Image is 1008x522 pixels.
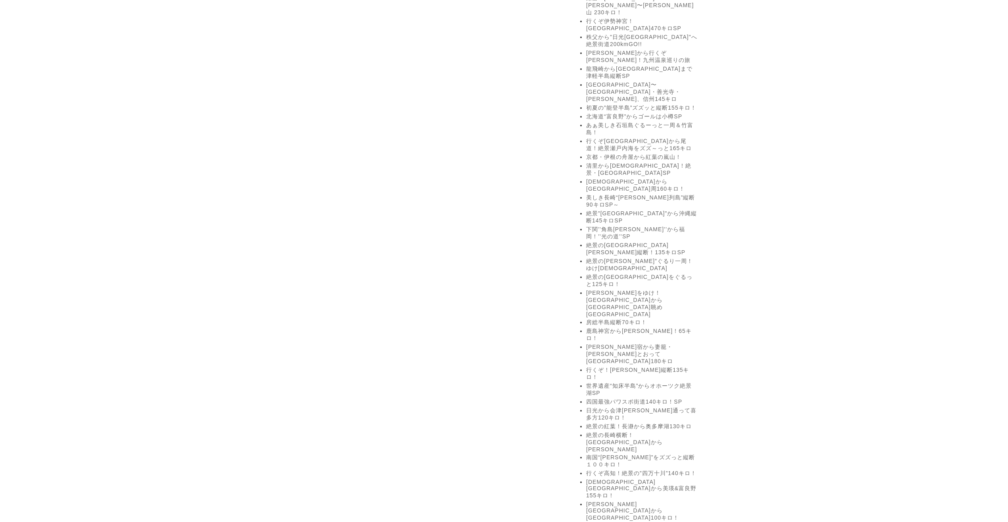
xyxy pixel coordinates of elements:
a: 美しき長崎“[PERSON_NAME]列島”縦断90キロSP～ [586,194,697,209]
a: 行くぞ！[PERSON_NAME]縦断135キロ！ [586,367,697,381]
a: 房総半島縦断70キロ！ [586,319,697,326]
a: 絶景”[GEOGRAPHIC_DATA]”から沖縄縦断145キロSP [586,210,697,224]
a: 秩父から"日光[GEOGRAPHIC_DATA]"へ絶景街道200kmGO!! [586,34,697,48]
a: [PERSON_NAME]宿から妻籠・[PERSON_NAME]とおって[GEOGRAPHIC_DATA]180キロ [586,344,697,365]
a: [PERSON_NAME]をゆけ！[GEOGRAPHIC_DATA]から[GEOGRAPHIC_DATA]眺め[GEOGRAPHIC_DATA] [586,290,697,317]
a: 鹿島神宮から[PERSON_NAME]！65キロ！ [586,328,697,342]
a: 絶景の長崎横断！[GEOGRAPHIC_DATA]から[PERSON_NAME] [586,432,697,452]
a: 絶景の[GEOGRAPHIC_DATA]をぐるっと125キロ！ [586,274,697,288]
a: [DEMOGRAPHIC_DATA][GEOGRAPHIC_DATA]から美瑛&富良野155キロ！ [586,479,697,499]
a: 初夏の”能登半島”ズズッと縦断155キロ！ [586,104,697,112]
a: [DEMOGRAPHIC_DATA]から[GEOGRAPHIC_DATA]周160キロ！ [586,178,697,193]
a: 絶景の[PERSON_NAME]”ぐるり一周！ゆけ[DEMOGRAPHIC_DATA] [586,258,697,272]
a: [PERSON_NAME][GEOGRAPHIC_DATA]から[GEOGRAPHIC_DATA]100キロ！ [586,501,697,522]
a: [GEOGRAPHIC_DATA]〜[GEOGRAPHIC_DATA]・善光寺・[PERSON_NAME]、信州145キロ [586,81,697,103]
a: 龍飛崎から[GEOGRAPHIC_DATA]まで津軽半島縦断SP [586,66,697,80]
a: [PERSON_NAME]から行くぞ[PERSON_NAME]！九州温泉巡りの旅 [586,50,697,64]
a: 日光から会津[PERSON_NAME]通って喜多方120キロ！ [586,407,697,421]
a: 清里から[DEMOGRAPHIC_DATA]！絶景・[GEOGRAPHIC_DATA]SP [586,162,697,177]
a: 絶景の紅葉！長瀞から奥多摩湖130キロ [586,423,697,430]
a: 下関’’角島[PERSON_NAME]’’から福岡！’’光の道’’SP [586,226,697,240]
a: 絶景の[GEOGRAPHIC_DATA][PERSON_NAME]縦断！135キロSP [586,242,697,256]
a: 南国“[PERSON_NAME]”をズズっと縦断１００キロ！ [586,454,697,468]
a: 行くぞ[GEOGRAPHIC_DATA]から尾道！絶景瀬戸内海をズズ～っと165キロ [586,138,697,152]
a: 行くぞ伊勢神宮！[GEOGRAPHIC_DATA]470キロSP [586,18,697,32]
a: 京都・伊根の舟屋から紅葉の嵐山！ [586,154,697,161]
a: 四国最強パワスポ街道140キロ！SP [586,398,697,406]
a: 北海道“富良野”からゴールは小樽SP [586,113,697,120]
a: 行くぞ高知！絶景の”四万十川”140キロ！ [586,470,697,477]
a: 世界遺産“知床半島”からオホーツク絶景湖SP [586,383,697,397]
a: あぁ美しき石垣島ぐるーっと一周＆竹富島！ [586,122,697,136]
